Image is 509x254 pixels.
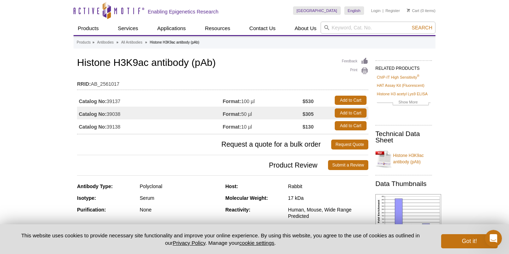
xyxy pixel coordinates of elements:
[344,6,364,15] a: English
[150,40,199,44] li: Histone H3K9ac antibody (pAb)
[291,22,321,35] a: About Us
[303,111,314,117] strong: $305
[140,195,220,201] div: Serum
[77,39,90,46] a: Products
[77,207,106,213] strong: Purification:
[328,160,368,170] a: Submit a Review
[92,40,94,44] li: »
[441,234,498,248] button: Got it!
[223,107,303,119] td: 50 µl
[79,111,107,117] strong: Catalog No:
[201,22,235,35] a: Resources
[77,160,328,170] span: Product Review
[342,57,368,65] a: Feedback
[226,184,238,189] strong: Host:
[377,91,428,97] a: Histone H3 acetyl Lys9 ELISA
[245,22,280,35] a: Contact Us
[77,94,223,107] td: 39137
[377,74,419,80] a: ChIP-IT High Sensitivity®
[11,232,429,247] p: This website uses cookies to provide necessary site functionality and improve your online experie...
[375,194,441,232] img: Histone H3K9ac antibody (pAb) tested by ChIP.
[331,140,368,149] a: Request Quote
[223,98,241,105] strong: Format:
[375,181,432,187] h2: Data Thumbnails
[153,22,190,35] a: Applications
[77,195,96,201] strong: Isotype:
[375,131,432,143] h2: Technical Data Sheet
[223,94,303,107] td: 100 µl
[407,6,435,15] li: (0 items)
[417,74,420,78] sup: ®
[140,183,220,190] div: Polyclonal
[74,22,103,35] a: Products
[226,195,268,201] strong: Molecular Weight:
[335,108,367,118] a: Add to Cart
[226,207,251,213] strong: Reactivity:
[77,77,368,88] td: AB_2561017
[77,107,223,119] td: 39038
[77,57,368,69] h1: Histone H3K9ac antibody (pAb)
[116,40,118,44] li: »
[335,96,367,105] a: Add to Cart
[335,121,367,130] a: Add to Cart
[303,98,314,105] strong: $530
[77,140,331,149] span: Request a quote for a bulk order
[148,9,218,15] h2: Enabling Epigenetics Research
[145,40,147,44] li: »
[223,119,303,132] td: 10 µl
[239,240,274,246] button: cookie settings
[121,39,142,46] a: All Antibodies
[77,184,113,189] strong: Antibody Type:
[371,8,381,13] a: Login
[288,207,368,219] div: Human, Mouse, Wide Range Predicted
[375,148,432,169] a: Histone H3K9ac antibody (pAb)
[77,119,223,132] td: 39138
[293,6,341,15] a: [GEOGRAPHIC_DATA]
[375,60,432,73] h2: RELATED PRODUCTS
[79,98,107,105] strong: Catalog No:
[288,195,368,201] div: 17 kDa
[407,8,419,13] a: Cart
[410,24,434,31] button: Search
[385,8,400,13] a: Register
[412,25,432,30] span: Search
[485,230,502,247] iframe: Intercom live chat
[382,6,384,15] li: |
[77,81,91,87] strong: RRID:
[407,9,410,12] img: Your Cart
[223,124,241,130] strong: Format:
[97,39,114,46] a: Antibodies
[377,99,431,107] a: Show More
[223,111,241,117] strong: Format:
[288,183,368,190] div: Rabbit
[342,67,368,75] a: Print
[303,124,314,130] strong: $130
[113,22,142,35] a: Services
[377,82,425,89] a: HAT Assay Kit (Fluorescent)
[321,22,435,34] input: Keyword, Cat. No.
[140,207,220,213] div: None
[173,240,205,246] a: Privacy Policy
[79,124,107,130] strong: Catalog No:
